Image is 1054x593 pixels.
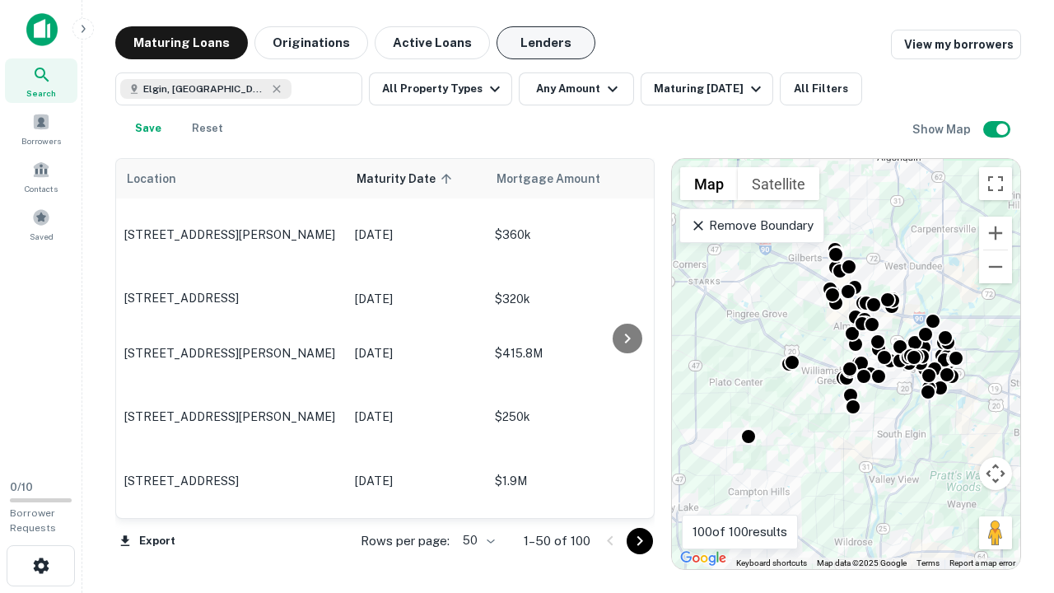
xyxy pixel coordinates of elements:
[495,408,660,426] p: $250k
[519,72,634,105] button: Any Amount
[26,13,58,46] img: capitalize-icon.png
[5,58,77,103] a: Search
[25,182,58,195] span: Contacts
[456,529,497,553] div: 50
[30,230,54,243] span: Saved
[115,529,180,553] button: Export
[369,72,512,105] button: All Property Types
[357,169,457,189] span: Maturity Date
[891,30,1021,59] a: View my borrowers
[693,522,787,542] p: 100 of 100 results
[736,558,807,569] button: Keyboard shortcuts
[143,82,267,96] span: Elgin, [GEOGRAPHIC_DATA], [GEOGRAPHIC_DATA]
[497,169,622,189] span: Mortgage Amount
[355,472,478,490] p: [DATE]
[21,134,61,147] span: Borrowers
[487,159,668,198] th: Mortgage Amount
[817,558,907,567] span: Map data ©2025 Google
[780,72,862,105] button: All Filters
[524,531,590,551] p: 1–50 of 100
[5,154,77,198] a: Contacts
[10,507,56,534] span: Borrower Requests
[627,528,653,554] button: Go to next page
[654,79,766,99] div: Maturing [DATE]
[5,202,77,246] a: Saved
[495,344,660,362] p: $415.8M
[676,548,730,569] a: Open this area in Google Maps (opens a new window)
[126,169,176,189] span: Location
[124,227,338,242] p: [STREET_ADDRESS][PERSON_NAME]
[355,290,478,308] p: [DATE]
[680,167,738,200] button: Show street map
[979,167,1012,200] button: Toggle fullscreen view
[495,472,660,490] p: $1.9M
[254,26,368,59] button: Originations
[672,159,1020,569] div: 0 0
[124,409,338,424] p: [STREET_ADDRESS][PERSON_NAME]
[355,408,478,426] p: [DATE]
[949,558,1015,567] a: Report a map error
[979,250,1012,283] button: Zoom out
[115,26,248,59] button: Maturing Loans
[690,216,813,236] p: Remove Boundary
[495,290,660,308] p: $320k
[10,481,33,493] span: 0 / 10
[116,159,347,198] th: Location
[181,112,234,145] button: Reset
[355,344,478,362] p: [DATE]
[676,548,730,569] img: Google
[641,72,773,105] button: Maturing [DATE]
[979,217,1012,250] button: Zoom in
[5,106,77,151] a: Borrowers
[375,26,490,59] button: Active Loans
[361,531,450,551] p: Rows per page:
[124,346,338,361] p: [STREET_ADDRESS][PERSON_NAME]
[347,159,487,198] th: Maturity Date
[972,461,1054,540] iframe: Chat Widget
[738,167,819,200] button: Show satellite imagery
[497,26,595,59] button: Lenders
[495,226,660,244] p: $360k
[122,112,175,145] button: Save your search to get updates of matches that match your search criteria.
[124,291,338,306] p: [STREET_ADDRESS]
[979,457,1012,490] button: Map camera controls
[124,474,338,488] p: [STREET_ADDRESS]
[26,86,56,100] span: Search
[355,226,478,244] p: [DATE]
[916,558,940,567] a: Terms
[912,120,973,138] h6: Show Map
